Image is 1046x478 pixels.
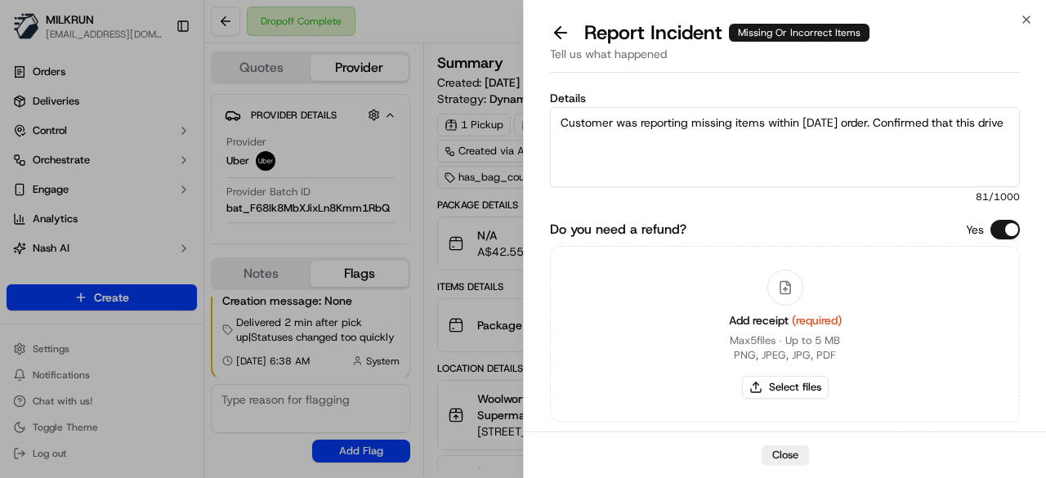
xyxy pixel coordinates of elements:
p: Yes [966,221,984,238]
span: Add receipt [729,313,842,328]
p: PNG, JPEG, JPG, PDF [734,348,836,363]
label: Details [550,92,1020,104]
textarea: Customer was reporting missing items within [DATE] order. Confirmed that this dr [550,107,1020,187]
button: Close [762,445,809,465]
span: (required) [792,313,842,328]
span: 81 /1000 [550,190,1020,203]
div: Tell us what happened [550,46,1020,73]
p: Report Incident [584,20,869,46]
button: Select files [742,376,829,399]
label: Do you need a refund? [550,220,686,239]
p: Max 5 files ∙ Up to 5 MB [730,333,840,348]
div: Missing Or Incorrect Items [729,24,869,42]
